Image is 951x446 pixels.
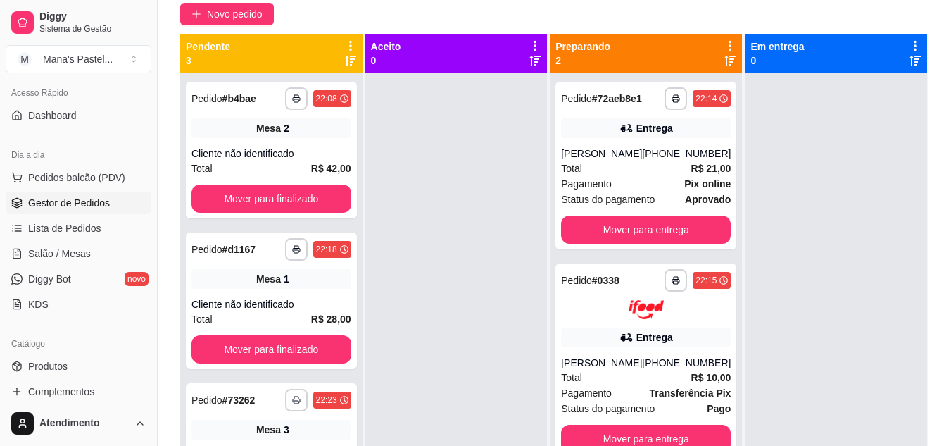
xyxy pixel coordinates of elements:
p: Em entrega [750,39,804,54]
button: Atendimento [6,407,151,440]
span: Dashboard [28,109,77,123]
span: Total [561,370,582,385]
div: 22:23 [316,395,337,406]
p: Pendente [186,39,230,54]
p: 3 [186,54,230,68]
span: Atendimento [39,417,129,430]
div: Cliente não identificado [191,297,351,311]
strong: Pix online [684,178,731,190]
p: 0 [750,54,804,68]
span: Pedido [191,244,222,255]
a: Gestor de Pedidos [6,192,151,214]
button: Pedidos balcão (PDV) [6,166,151,189]
div: [PHONE_NUMBER] [642,147,731,161]
span: Mesa [256,272,281,286]
span: Pagamento [561,385,612,401]
div: Acesso Rápido [6,82,151,104]
span: Diggy Bot [28,272,71,286]
div: [PERSON_NAME] [561,147,642,161]
strong: R$ 10,00 [691,372,731,383]
strong: # d1167 [222,244,256,255]
strong: Pago [707,403,731,414]
div: 22:14 [695,93,717,104]
span: Complementos [28,385,94,399]
strong: R$ 42,00 [311,163,351,174]
a: KDS [6,293,151,316]
p: 0 [371,54,401,68]
p: Aceito [371,39,401,54]
span: Pedido [191,93,222,104]
span: Produtos [28,359,68,373]
span: Pedido [561,93,592,104]
div: 3 [284,423,289,437]
div: Catálogo [6,333,151,355]
strong: # 0338 [592,275,619,286]
strong: R$ 21,00 [691,163,731,174]
img: ifood [629,300,664,319]
div: Entrega [636,121,673,135]
button: Mover para entrega [561,216,731,244]
span: Total [191,311,213,327]
span: KDS [28,297,49,311]
div: Entrega [636,330,673,345]
strong: # b4bae [222,93,256,104]
p: 2 [555,54,610,68]
strong: Transferência Pix [649,388,731,399]
span: M [18,52,32,66]
div: Cliente não identificado [191,147,351,161]
button: Mover para finalizado [191,335,351,364]
span: Mesa [256,423,281,437]
span: Pedido [191,395,222,406]
span: plus [191,9,201,19]
div: [PHONE_NUMBER] [642,356,731,370]
button: Select a team [6,45,151,73]
a: Diggy Botnovo [6,268,151,290]
button: Mover para finalizado [191,185,351,213]
a: Produtos [6,355,151,378]
strong: # 72aeb8e1 [592,93,642,104]
a: Lista de Pedidos [6,217,151,240]
span: Diggy [39,11,146,23]
span: Pedidos balcão (PDV) [28,171,125,185]
span: Total [191,161,213,176]
span: Lista de Pedidos [28,221,101,235]
div: [PERSON_NAME] [561,356,642,370]
span: Salão / Mesas [28,247,91,261]
div: 2 [284,121,289,135]
span: Gestor de Pedidos [28,196,110,210]
strong: aprovado [685,194,731,205]
div: 22:08 [316,93,337,104]
div: Dia a dia [6,144,151,166]
span: Pedido [561,275,592,286]
a: Salão / Mesas [6,242,151,265]
div: 1 [284,272,289,286]
span: Sistema de Gestão [39,23,146,35]
span: Pagamento [561,176,612,192]
button: Novo pedido [180,3,274,25]
strong: # 73262 [222,395,256,406]
span: Mesa [256,121,281,135]
span: Status do pagamento [561,192,655,207]
strong: R$ 28,00 [311,314,351,325]
div: Mana's Pastel ... [43,52,113,66]
span: Status do pagamento [561,401,655,416]
span: Total [561,161,582,176]
div: 22:18 [316,244,337,255]
p: Preparando [555,39,610,54]
span: Novo pedido [207,6,263,22]
a: Dashboard [6,104,151,127]
div: 22:15 [695,275,717,286]
a: DiggySistema de Gestão [6,6,151,39]
a: Complementos [6,380,151,403]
